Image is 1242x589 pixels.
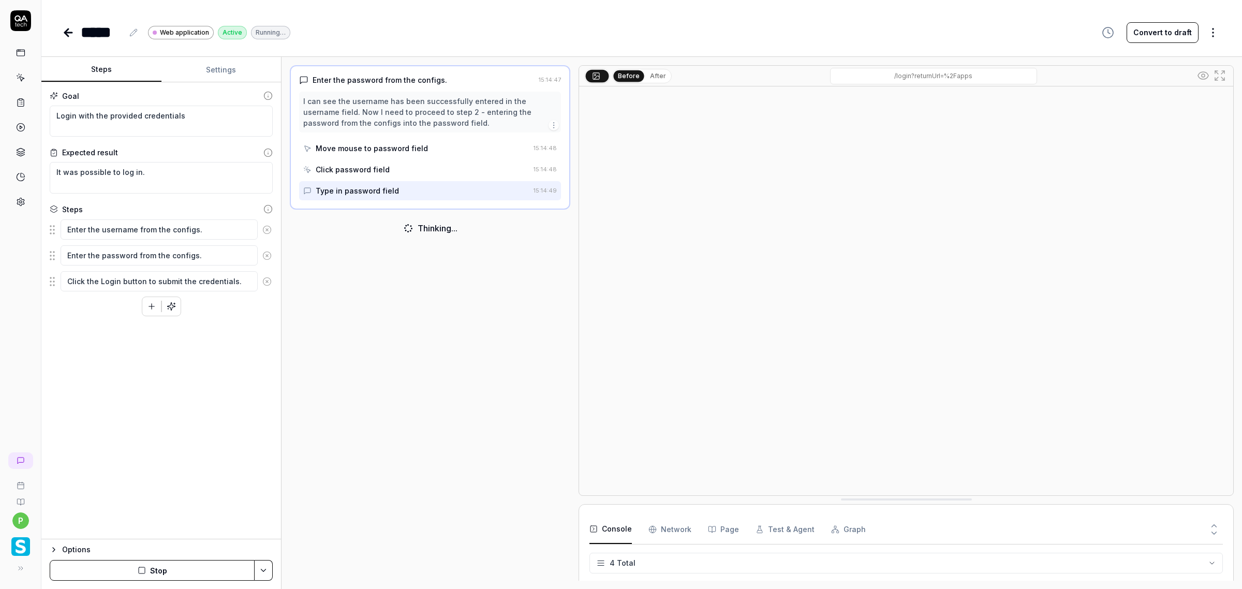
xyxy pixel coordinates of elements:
[62,204,83,215] div: Steps
[4,473,37,490] a: Book a call with us
[50,271,273,292] div: Suggestions
[148,25,214,39] a: Web application
[1096,22,1120,43] button: View version history
[756,515,815,544] button: Test & Agent
[534,144,557,152] time: 15:14:48
[50,219,273,241] div: Suggestions
[589,515,632,544] button: Console
[50,560,255,581] button: Stop
[539,76,561,83] time: 15:14:47
[218,26,247,39] div: Active
[62,543,273,556] div: Options
[299,160,561,179] button: Click password field15:14:48
[303,96,557,128] div: I can see the username has been successfully entered in the username field. Now I need to proceed...
[251,26,290,39] div: Running…
[258,245,276,266] button: Remove step
[50,245,273,267] div: Suggestions
[4,529,37,558] button: Smartlinx Logo
[534,187,557,194] time: 15:14:49
[8,452,33,469] a: New conversation
[316,185,399,196] div: Type in password field
[62,91,79,101] div: Goal
[646,70,670,82] button: After
[299,181,561,200] button: Type in password field15:14:49
[316,164,390,175] div: Click password field
[418,222,457,234] div: Thinking...
[161,57,282,82] button: Settings
[1211,67,1228,84] button: Open in full screen
[62,147,118,158] div: Expected result
[299,139,561,158] button: Move mouse to password field15:14:48
[12,512,29,529] button: p
[160,28,209,37] span: Web application
[258,219,276,240] button: Remove step
[41,57,161,82] button: Steps
[614,70,644,81] button: Before
[579,86,1233,495] img: Screenshot
[831,515,866,544] button: Graph
[534,166,557,173] time: 15:14:48
[648,515,691,544] button: Network
[316,143,428,154] div: Move mouse to password field
[708,515,739,544] button: Page
[50,543,273,556] button: Options
[1195,67,1211,84] button: Show all interative elements
[1127,22,1199,43] button: Convert to draft
[258,271,276,292] button: Remove step
[11,537,30,556] img: Smartlinx Logo
[4,490,37,506] a: Documentation
[313,75,447,85] div: Enter the password from the configs.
